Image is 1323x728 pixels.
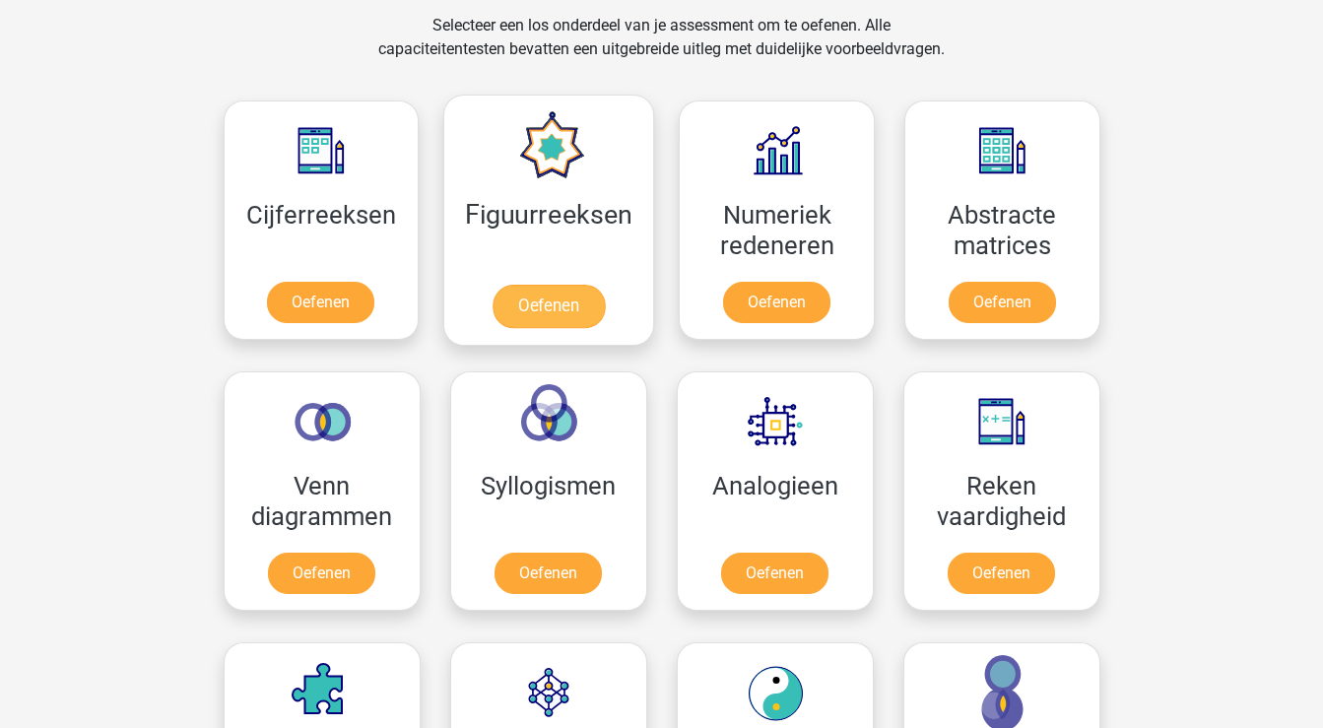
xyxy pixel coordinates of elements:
a: Oefenen [267,282,374,323]
a: Oefenen [723,282,830,323]
div: Selecteer een los onderdeel van je assessment om te oefenen. Alle capaciteitentesten bevatten een... [360,14,963,85]
a: Oefenen [948,553,1055,594]
a: Oefenen [721,553,828,594]
a: Oefenen [949,282,1056,323]
a: Oefenen [493,285,605,328]
a: Oefenen [495,553,602,594]
a: Oefenen [268,553,375,594]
